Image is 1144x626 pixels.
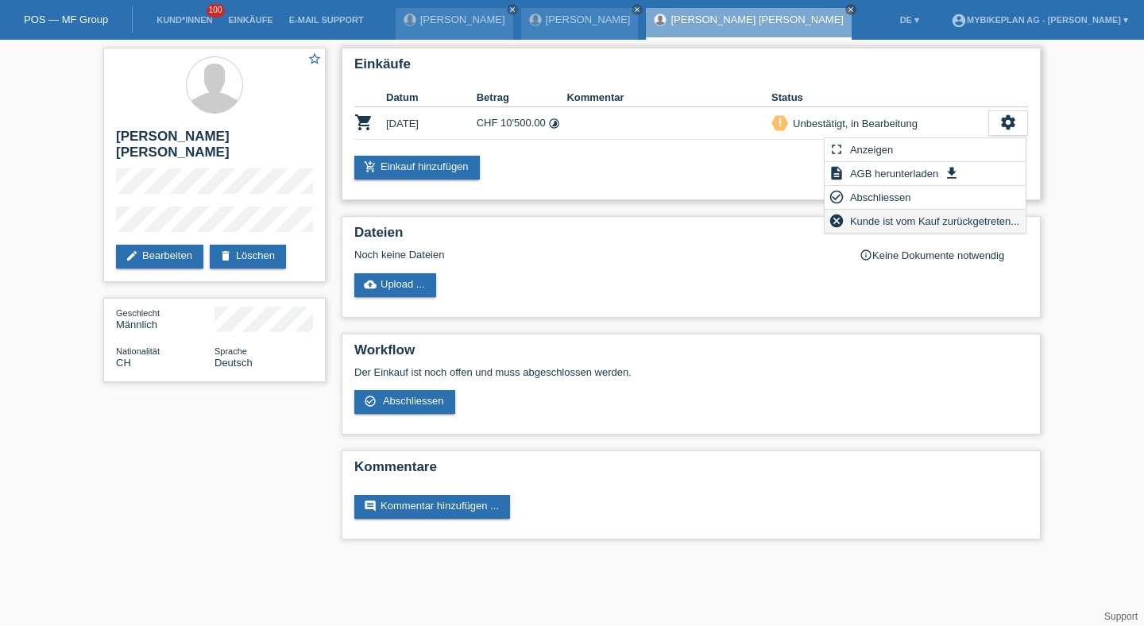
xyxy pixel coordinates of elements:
i: priority_high [775,117,786,128]
p: Der Einkauf ist noch offen und muss abgeschlossen werden. [354,366,1028,378]
a: E-Mail Support [281,15,372,25]
a: Einkäufe [220,15,280,25]
a: editBearbeiten [116,245,203,269]
a: close [845,4,856,15]
span: Geschlecht [116,308,160,318]
i: description [829,165,844,181]
a: deleteLöschen [210,245,286,269]
i: check_circle_outline [829,189,844,205]
span: Sprache [214,346,247,356]
a: [PERSON_NAME] [420,14,505,25]
a: cloud_uploadUpload ... [354,273,436,297]
div: Noch keine Dateien [354,249,840,261]
i: close [633,6,641,14]
h2: Einkäufe [354,56,1028,80]
i: edit [126,249,138,262]
i: star_border [307,52,322,66]
i: Fixe Raten (48 Raten) [548,118,560,129]
a: [PERSON_NAME] [PERSON_NAME] [671,14,843,25]
a: Kund*innen [149,15,220,25]
i: close [847,6,855,14]
span: Schweiz [116,357,131,369]
div: Männlich [116,307,214,330]
th: Datum [386,88,477,107]
span: Abschliessen [383,395,444,407]
i: comment [364,500,377,512]
i: check_circle_outline [364,395,377,408]
a: [PERSON_NAME] [546,14,631,25]
div: Unbestätigt, in Bearbeitung [788,115,918,132]
a: add_shopping_cartEinkauf hinzufügen [354,156,480,180]
td: [DATE] [386,107,477,140]
h2: Workflow [354,342,1028,366]
th: Betrag [477,88,567,107]
i: POSP00026950 [354,113,373,132]
a: close [507,4,518,15]
th: Kommentar [566,88,771,107]
a: POS — MF Group [24,14,108,25]
a: star_border [307,52,322,68]
span: 100 [207,4,226,17]
h2: Kommentare [354,459,1028,483]
span: Nationalität [116,346,160,356]
i: info_outline [860,249,872,261]
span: Anzeigen [848,140,895,159]
a: close [632,4,643,15]
h2: [PERSON_NAME] [PERSON_NAME] [116,129,313,168]
i: close [508,6,516,14]
span: AGB herunterladen [848,164,941,183]
a: Support [1104,611,1138,622]
i: add_shopping_cart [364,160,377,173]
div: Keine Dokumente notwendig [860,249,1028,261]
i: delete [219,249,232,262]
i: fullscreen [829,141,844,157]
a: account_circleMybikeplan AG - [PERSON_NAME] ▾ [943,15,1136,25]
a: check_circle_outline Abschliessen [354,390,455,414]
span: Deutsch [214,357,253,369]
h2: Dateien [354,225,1028,249]
i: get_app [944,165,960,181]
td: CHF 10'500.00 [477,107,567,140]
i: cloud_upload [364,278,377,291]
a: commentKommentar hinzufügen ... [354,495,510,519]
a: DE ▾ [892,15,927,25]
th: Status [771,88,988,107]
span: Abschliessen [848,187,914,207]
i: account_circle [951,13,967,29]
i: settings [999,114,1017,131]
